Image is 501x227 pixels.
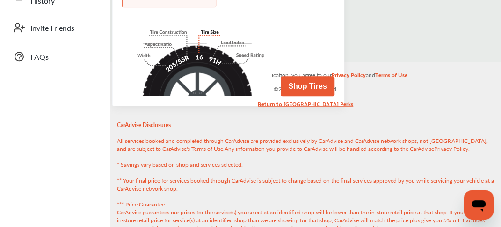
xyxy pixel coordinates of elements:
[110,70,501,79] p: By using the CarAdvise application, you agree to our and
[8,15,101,40] a: Invite Friends
[30,22,96,33] span: Invite Friends
[117,121,171,129] strong: CarAdvise Disclosures
[464,190,494,220] iframe: Button to launch messaging window
[30,51,96,62] span: FAQs
[191,145,225,157] a: Terms of Use.
[434,145,468,157] a: Privacy Policy
[122,26,272,96] img: tire-size.d7294253.svg
[258,99,353,113] a: Return to [GEOGRAPHIC_DATA] Perks
[332,70,366,84] a: Privacy Policy
[281,80,334,91] a: Shop Tires
[281,76,334,96] button: Shop Tires
[8,44,101,69] a: FAQs
[375,70,407,84] a: Terms of Use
